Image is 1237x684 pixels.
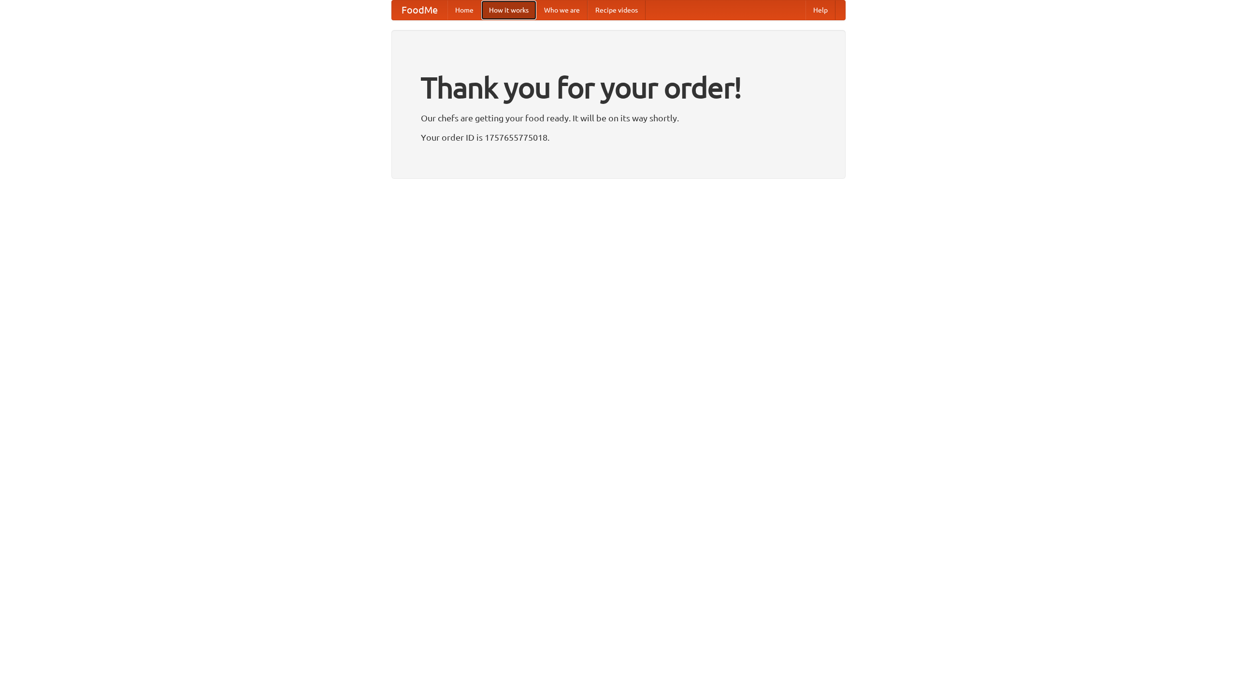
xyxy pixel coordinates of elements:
[481,0,536,20] a: How it works
[536,0,588,20] a: Who we are
[447,0,481,20] a: Home
[421,64,816,111] h1: Thank you for your order!
[421,111,816,125] p: Our chefs are getting your food ready. It will be on its way shortly.
[588,0,646,20] a: Recipe videos
[421,130,816,145] p: Your order ID is 1757655775018.
[805,0,835,20] a: Help
[392,0,447,20] a: FoodMe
